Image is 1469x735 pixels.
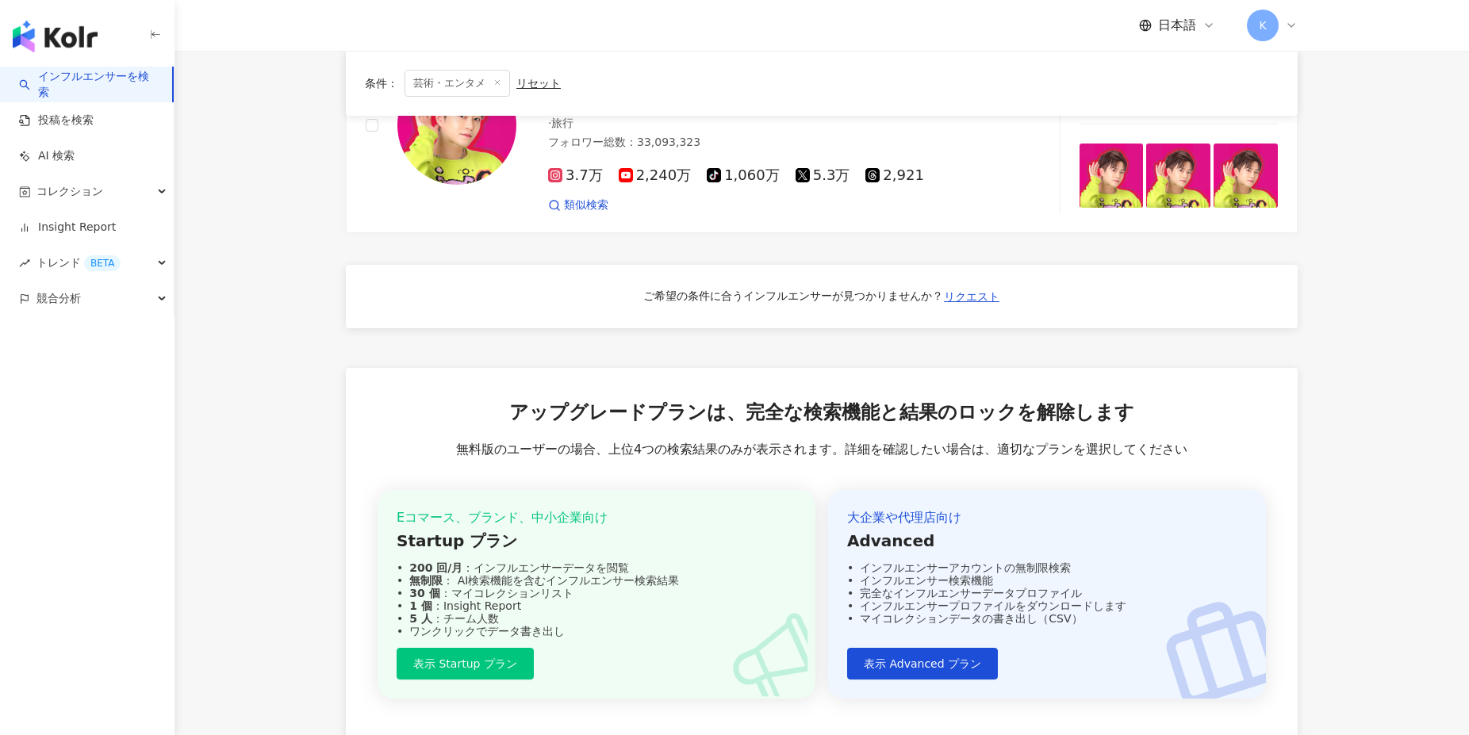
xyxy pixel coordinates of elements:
span: K [1259,17,1266,34]
div: フォロワー総数 ： 33,093,323 [548,135,990,151]
span: 条件 ： [365,77,398,90]
span: コレクション [36,174,103,209]
div: Eコマース、ブランド、中小企業向け [397,509,796,526]
span: 芸術・エンタメ [405,70,510,97]
div: BETA [84,255,121,271]
button: リクエスト [943,284,1000,309]
div: マイコレクションデータの書き出し（CSV） [847,612,1247,625]
span: 類似検索 [564,197,608,213]
span: rise [19,258,30,269]
strong: 30 個 [409,587,439,599]
div: Startup プラン [397,530,796,552]
a: 類似検索 [548,197,608,213]
div: ：インフルエンサーデータを閲覧 [397,561,796,574]
span: 2,921 [865,167,924,184]
strong: 200 回/月 [409,561,462,574]
span: 表示 Startup プラン [413,657,517,670]
img: logo [13,21,98,52]
span: 無料版のユーザーの場合、上位4つの検索結果のみが表示されます。詳細を確認したい場合は、適切なプランを選択してください [456,441,1187,458]
div: ：マイコレクションリスト [397,587,796,599]
a: AI 検索 [19,148,75,164]
div: インフルエンサープロファイルをダウンロードします [847,599,1247,612]
a: 投稿を検索 [19,113,94,128]
div: インフルエンサー検索機能 [847,574,1247,587]
img: post-image [1146,144,1210,208]
div: ワンクリックでデータ書き出し [397,625,796,637]
div: Advanced [847,530,1247,552]
span: 競合分析 [36,281,81,316]
span: トレンド [36,245,121,281]
a: searchインフルエンサーを検索 [19,69,159,100]
a: Insight Report [19,220,116,235]
div: ご希望の条件に合うインフルエンサーが見つかりませんか？ [643,289,943,304]
span: · [548,117,551,129]
button: 表示 Startup プラン [397,648,534,679]
strong: 5 人 [409,612,432,625]
button: 表示 Advanced プラン [847,648,998,679]
span: 1,060万 [707,167,780,184]
div: リセット [516,77,561,90]
div: 完全なインフルエンサーデータプロファイル [847,587,1247,599]
span: 表示 Advanced プラン [864,657,981,670]
div: インフルエンサーアカウントの無制限検索 [847,561,1247,574]
span: 3.7万 [548,167,603,184]
strong: 1 個 [409,599,432,612]
img: KOL Avatar [397,66,516,185]
div: ：Insight Report [397,599,796,612]
div: 大企業や代理店向け [847,509,1247,526]
strong: 無制限 [409,574,443,587]
span: 旅行 [551,117,573,129]
span: 日本語 [1158,17,1196,34]
span: リクエスト [944,290,999,303]
a: KOL Avatarはやたく(林たくま)haya__takuはやたく(林拓磨)wd77541タイプ：芸術・エンタメ·美容・ファッション·日常トピック·ゲーム·法律・社会·スポーツ·旅行フォロワー... [346,17,1298,233]
span: アップグレードプランは、完全な検索機能と結果のロックを解除します [509,400,1134,427]
div: ： AI検索機能を含むインフルエンサー検索結果 [397,574,796,587]
span: 5.3万 [796,167,850,184]
div: ：チーム人数 [397,612,796,625]
span: 2,240万 [619,167,692,184]
img: post-image [1214,144,1278,208]
img: post-image [1080,144,1144,208]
